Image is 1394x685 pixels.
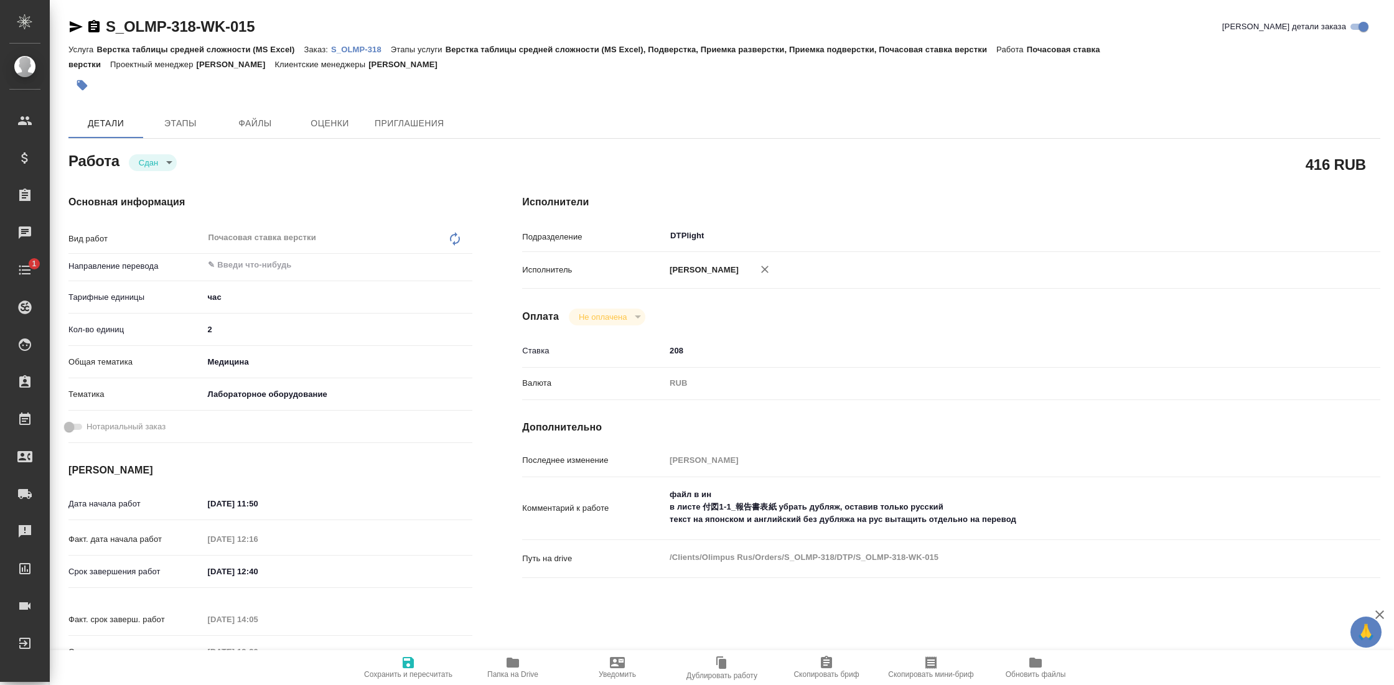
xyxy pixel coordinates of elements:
[24,258,44,270] span: 1
[68,356,203,368] p: Общая тематика
[76,116,136,131] span: Детали
[68,45,96,54] p: Услуга
[356,650,461,685] button: Сохранить и пересчитать
[203,562,312,580] input: ✎ Введи что-нибудь
[670,650,774,685] button: Дублировать работу
[1355,619,1377,645] span: 🙏
[68,149,119,171] h2: Работа
[465,264,468,266] button: Open
[665,373,1309,394] div: RUB
[87,19,101,34] button: Скопировать ссылку
[375,116,444,131] span: Приглашения
[522,420,1380,435] h4: Дополнительно
[96,45,304,54] p: Верстка таблицы средней сложности (MS Excel)
[203,643,312,661] input: Пустое поле
[331,45,391,54] p: S_OLMP-318
[110,60,196,69] p: Проектный менеджер
[665,547,1309,568] textarea: /Clients/Olimpus Rus/Orders/S_OLMP-318/DTP/S_OLMP-318-WK-015
[888,670,973,679] span: Скопировать мини-бриф
[68,613,203,626] p: Факт. срок заверш. работ
[129,154,177,171] div: Сдан
[665,484,1309,530] textarea: файл в ин в листе 付図1-1_報告書表紙 убрать дубляж, оставив только русский текст на японском и английски...
[461,650,565,685] button: Папка на Drive
[1302,235,1304,237] button: Open
[879,650,983,685] button: Скопировать мини-бриф
[522,309,559,324] h4: Оплата
[68,463,472,478] h4: [PERSON_NAME]
[364,670,452,679] span: Сохранить и пересчитать
[1306,154,1366,175] h2: 416 RUB
[304,45,331,54] p: Заказ:
[68,533,203,546] p: Факт. дата начала работ
[106,18,255,35] a: S_OLMP-318-WK-015
[1350,617,1382,648] button: 🙏
[68,45,1100,69] p: Почасовая ставка верстки
[68,324,203,336] p: Кол-во единиц
[68,233,203,245] p: Вид работ
[87,421,166,433] span: Нотариальный заказ
[68,388,203,401] p: Тематика
[1006,670,1066,679] span: Обновить файлы
[274,60,368,69] p: Клиентские менеджеры
[151,116,210,131] span: Этапы
[522,231,665,243] p: Подразделение
[68,19,83,34] button: Скопировать ссылку для ЯМессенджера
[331,44,391,54] a: S_OLMP-318
[225,116,285,131] span: Файлы
[203,352,472,373] div: Медицина
[203,320,472,338] input: ✎ Введи что-нибудь
[68,291,203,304] p: Тарифные единицы
[522,264,665,276] p: Исполнитель
[203,530,312,548] input: Пустое поле
[135,157,162,168] button: Сдан
[522,195,1380,210] h4: Исполнители
[203,495,312,513] input: ✎ Введи что-нибудь
[522,552,665,565] p: Путь на drive
[207,258,427,273] input: ✎ Введи что-нибудь
[197,60,275,69] p: [PERSON_NAME]
[569,309,645,325] div: Сдан
[522,345,665,357] p: Ставка
[1222,21,1346,33] span: [PERSON_NAME] детали заказа
[686,671,757,680] span: Дублировать работу
[68,195,472,210] h4: Основная информация
[446,45,996,54] p: Верстка таблицы средней сложности (MS Excel), Подверстка, Приемка разверстки, Приемка подверстки,...
[203,287,472,308] div: час
[68,498,203,510] p: Дата начала работ
[68,566,203,578] p: Срок завершения работ
[368,60,447,69] p: [PERSON_NAME]
[565,650,670,685] button: Уведомить
[391,45,446,54] p: Этапы услуги
[665,342,1309,360] input: ✎ Введи что-нибудь
[522,454,665,467] p: Последнее изменение
[774,650,879,685] button: Скопировать бриф
[68,260,203,273] p: Направление перевода
[300,116,360,131] span: Оценки
[751,256,779,283] button: Удалить исполнителя
[203,384,472,405] div: Лабораторное оборудование
[793,670,859,679] span: Скопировать бриф
[665,451,1309,469] input: Пустое поле
[575,312,630,322] button: Не оплачена
[522,502,665,515] p: Комментарий к работе
[665,264,739,276] p: [PERSON_NAME]
[522,377,665,389] p: Валюта
[599,670,636,679] span: Уведомить
[487,670,538,679] span: Папка на Drive
[983,650,1088,685] button: Обновить файлы
[203,610,312,628] input: Пустое поле
[68,646,203,658] p: Срок завершения услуги
[996,45,1027,54] p: Работа
[68,72,96,99] button: Добавить тэг
[3,254,47,286] a: 1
